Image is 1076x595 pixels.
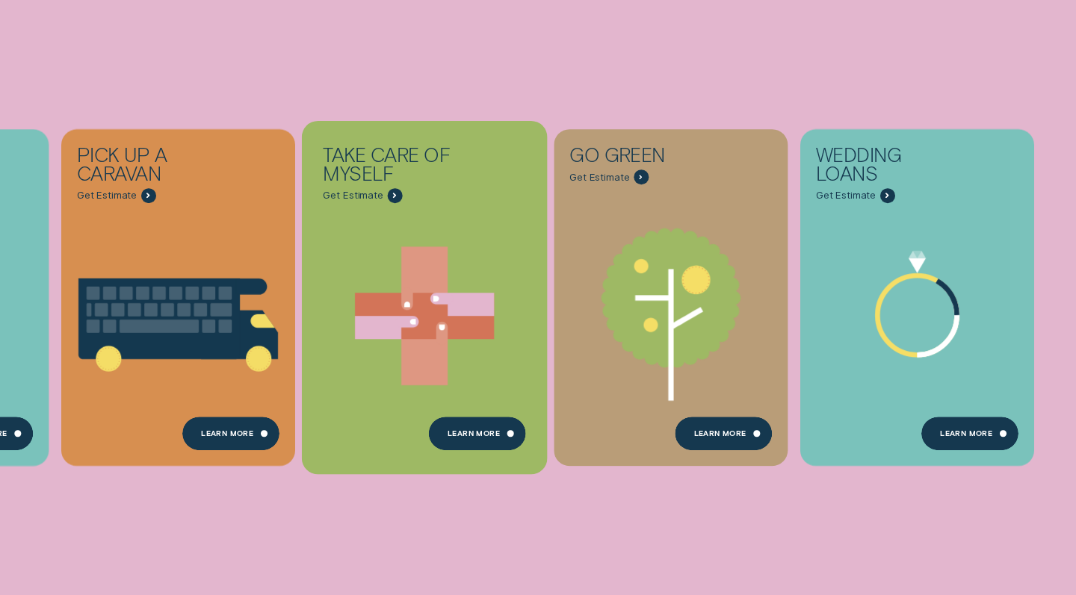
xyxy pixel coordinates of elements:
[554,129,788,456] a: Go green - Learn more
[77,145,226,188] div: Pick up a caravan
[675,417,773,450] a: Learn more
[308,129,542,456] a: Take care of myself - Learn more
[569,171,629,184] span: Get Estimate
[323,189,383,202] span: Get Estimate
[800,129,1034,456] a: Wedding Loans - Learn more
[182,417,279,450] a: Learn More
[816,145,965,188] div: Wedding Loans
[921,417,1018,450] a: Learn more
[429,417,526,450] a: Learn more
[816,189,876,202] span: Get Estimate
[77,189,137,202] span: Get Estimate
[569,145,719,169] div: Go green
[61,129,295,456] a: Pick up a caravan - Learn more
[323,145,472,188] div: Take care of myself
